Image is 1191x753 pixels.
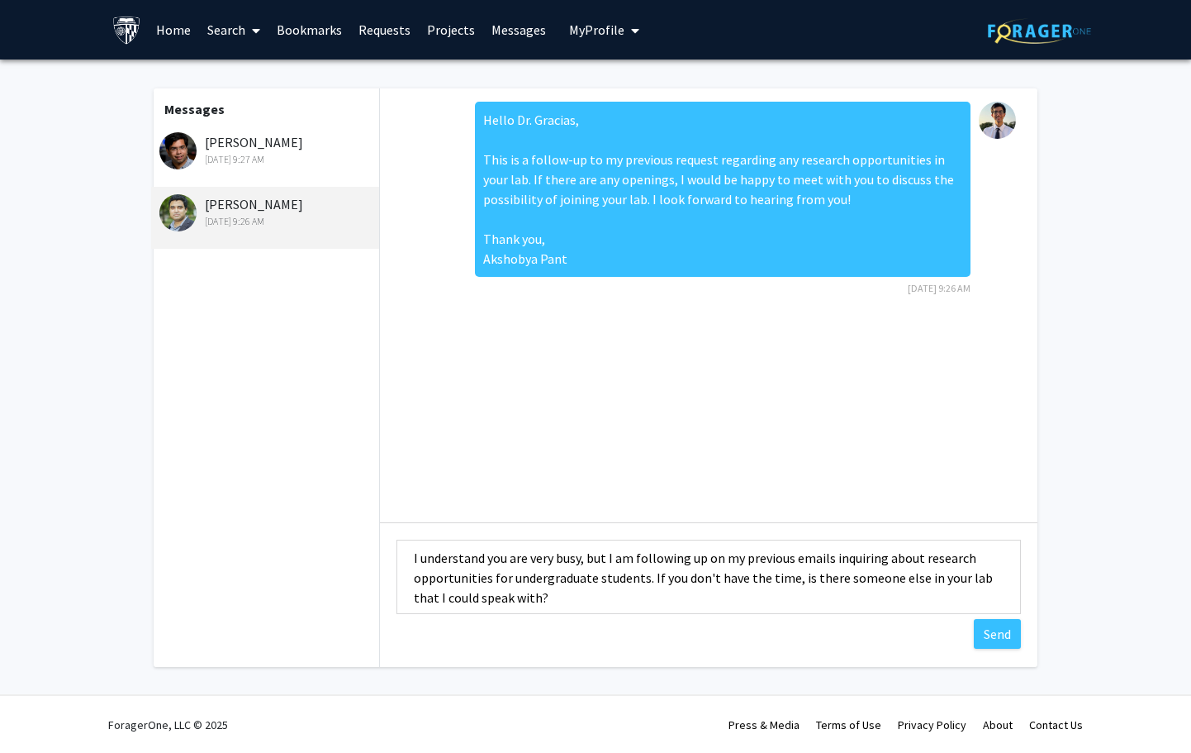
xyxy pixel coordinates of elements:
[12,679,70,741] iframe: Chat
[112,16,141,45] img: Johns Hopkins University Logo
[988,18,1091,44] img: ForagerOne Logo
[483,1,554,59] a: Messages
[898,717,966,732] a: Privacy Policy
[199,1,268,59] a: Search
[983,717,1013,732] a: About
[159,194,197,231] img: David Gracias
[979,102,1016,139] img: Akshobya Pant
[974,619,1021,649] button: Send
[159,132,375,167] div: [PERSON_NAME]
[396,540,1021,614] textarea: Message
[1029,717,1083,732] a: Contact Us
[148,1,199,59] a: Home
[164,101,225,117] b: Messages
[159,132,197,169] img: Ishan Barman
[908,282,970,294] span: [DATE] 9:26 AM
[268,1,350,59] a: Bookmarks
[159,194,375,229] div: [PERSON_NAME]
[350,1,419,59] a: Requests
[159,214,375,229] div: [DATE] 9:26 AM
[728,717,800,732] a: Press & Media
[816,717,881,732] a: Terms of Use
[475,102,970,277] div: Hello Dr. Gracias, This is a follow-up to my previous request regarding any research opportunitie...
[569,21,624,38] span: My Profile
[419,1,483,59] a: Projects
[159,152,375,167] div: [DATE] 9:27 AM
